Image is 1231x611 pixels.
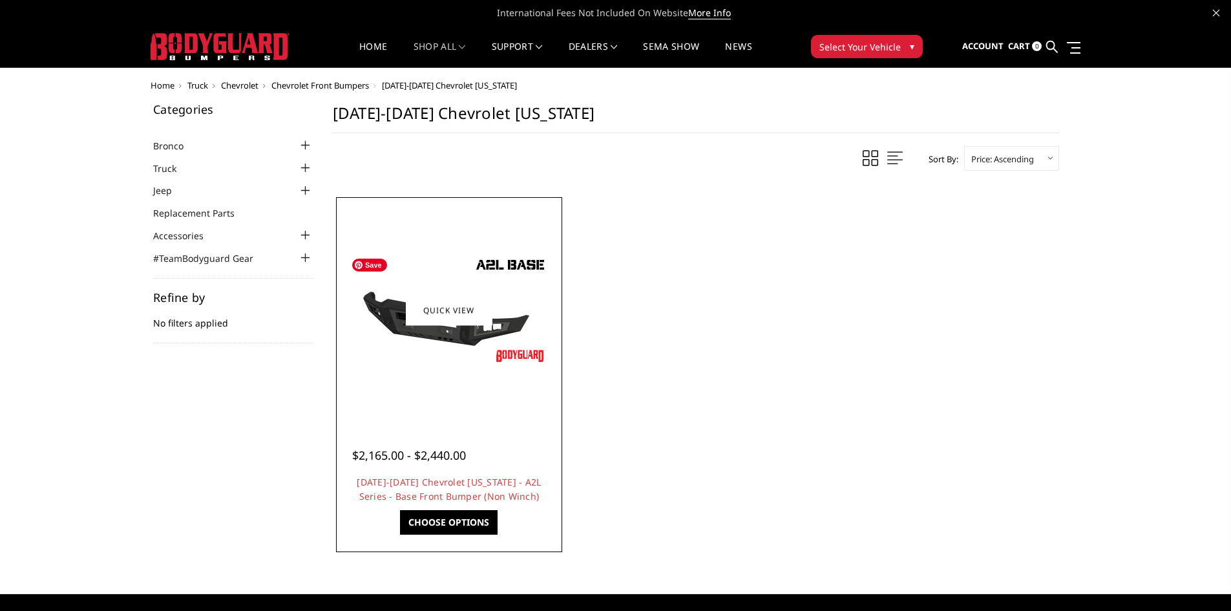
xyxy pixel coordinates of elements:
[921,149,958,169] label: Sort By:
[910,39,914,53] span: ▾
[725,42,752,67] a: News
[153,103,313,115] h5: Categories
[359,42,387,67] a: Home
[569,42,618,67] a: Dealers
[346,252,552,369] img: 2015-2020 Chevrolet Colorado - A2L Series - Base Front Bumper (Non Winch)
[688,6,731,19] a: More Info
[151,80,174,91] a: Home
[1008,29,1042,64] a: Cart 0
[1032,41,1042,51] span: 0
[221,80,258,91] a: Chevrolet
[352,259,387,272] span: Save
[153,292,313,303] h5: Refine by
[382,80,517,91] span: [DATE]-[DATE] Chevrolet [US_STATE]
[153,184,188,197] a: Jeep
[406,295,492,325] a: Quick view
[1008,40,1030,52] span: Cart
[819,40,901,54] span: Select Your Vehicle
[333,103,1059,133] h1: [DATE]-[DATE] Chevrolet [US_STATE]
[357,476,541,502] a: [DATE]-[DATE] Chevrolet [US_STATE] - A2L Series - Base Front Bumper (Non Winch)
[153,162,193,175] a: Truck
[153,139,200,153] a: Bronco
[414,42,466,67] a: shop all
[187,80,208,91] a: Truck
[153,229,220,242] a: Accessories
[811,35,923,58] button: Select Your Vehicle
[151,33,289,60] img: BODYGUARD BUMPERS
[962,29,1004,64] a: Account
[400,510,498,535] a: Choose Options
[492,42,543,67] a: Support
[643,42,699,67] a: SEMA Show
[271,80,369,91] a: Chevrolet Front Bumpers
[962,40,1004,52] span: Account
[339,200,559,420] a: 2015-2020 Chevrolet Colorado - A2L Series - Base Front Bumper (Non Winch)
[153,206,251,220] a: Replacement Parts
[153,292,313,343] div: No filters applied
[352,447,466,463] span: $2,165.00 - $2,440.00
[153,252,269,265] a: #TeamBodyguard Gear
